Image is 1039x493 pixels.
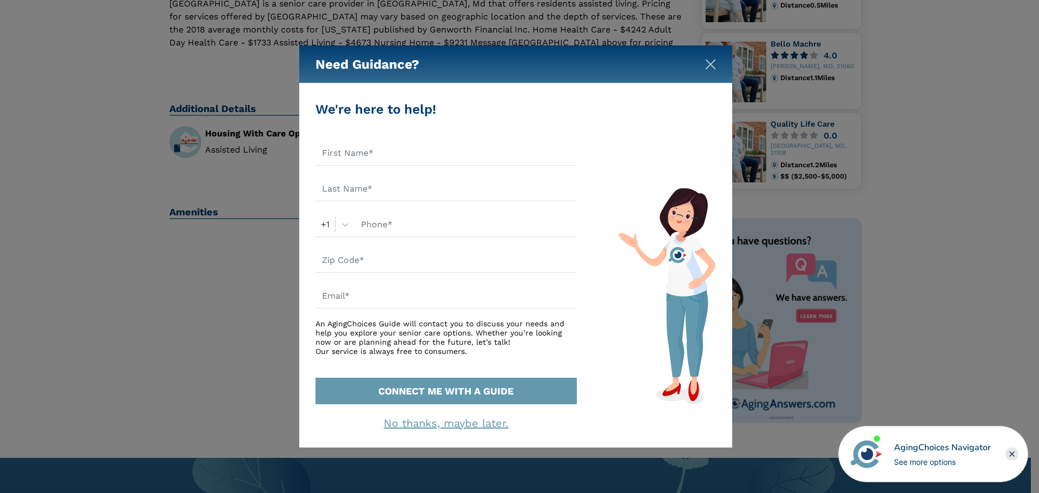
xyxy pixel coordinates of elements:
div: An AgingChoices Guide will contact you to discuss your needs and help you explore your senior car... [315,319,577,356]
input: Phone* [354,212,577,237]
div: Close [1005,448,1018,461]
button: Close [705,57,716,68]
div: See more options [894,456,991,468]
input: Zip Code* [315,248,577,273]
img: match-guide-form.svg [618,188,715,404]
img: avatar [848,436,885,472]
input: Last Name* [315,176,577,201]
button: CONNECT ME WITH A GUIDE [315,378,577,404]
h5: Need Guidance? [315,45,419,83]
img: modal-close.svg [705,59,716,70]
div: We're here to help! [315,100,577,119]
input: First Name* [315,141,577,166]
a: No thanks, maybe later. [384,417,508,430]
div: AgingChoices Navigator [894,441,991,454]
input: Email* [315,284,577,308]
